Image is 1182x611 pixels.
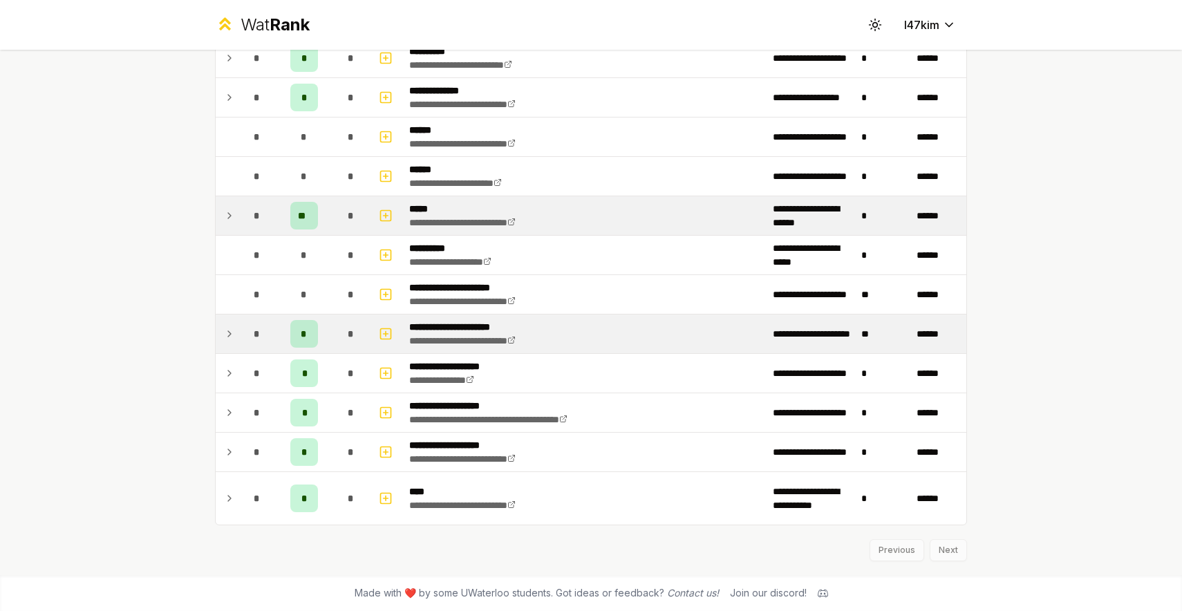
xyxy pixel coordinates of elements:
[667,587,719,599] a: Contact us!
[241,14,310,36] div: Wat
[215,14,310,36] a: WatRank
[270,15,310,35] span: Rank
[730,586,807,600] div: Join our discord!
[893,12,967,37] button: l47kim
[355,586,719,600] span: Made with ❤️ by some UWaterloo students. Got ideas or feedback?
[904,17,939,33] span: l47kim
